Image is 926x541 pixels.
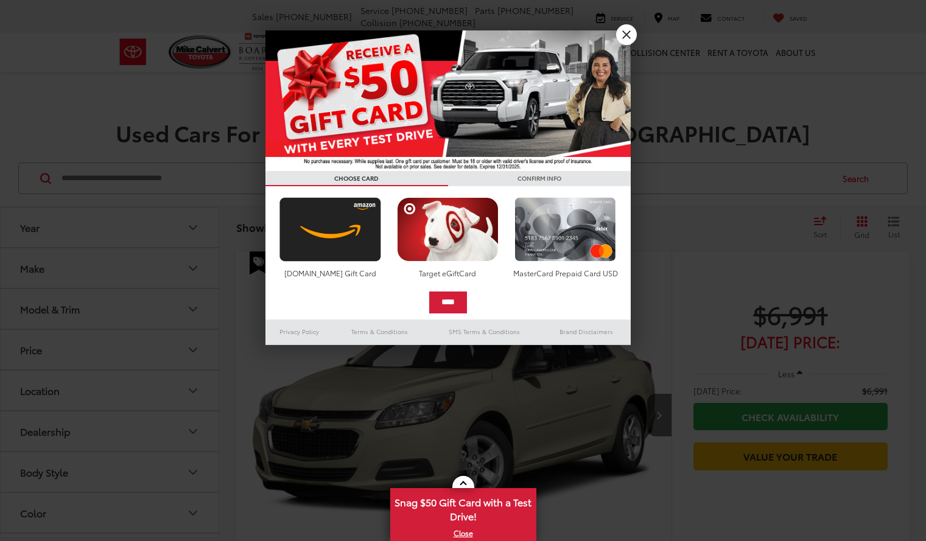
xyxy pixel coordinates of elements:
a: Brand Disclaimers [542,324,631,339]
a: Privacy Policy [265,324,334,339]
img: 55838_top_625864.jpg [265,30,631,171]
div: [DOMAIN_NAME] Gift Card [276,268,384,278]
a: SMS Terms & Conditions [427,324,542,339]
h3: CHOOSE CARD [265,171,448,186]
div: MasterCard Prepaid Card USD [511,268,619,278]
span: Snag $50 Gift Card with a Test Drive! [391,489,535,526]
img: amazoncard.png [276,197,384,262]
img: mastercard.png [511,197,619,262]
img: targetcard.png [394,197,502,262]
h3: CONFIRM INFO [448,171,631,186]
a: Terms & Conditions [333,324,426,339]
div: Target eGiftCard [394,268,502,278]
